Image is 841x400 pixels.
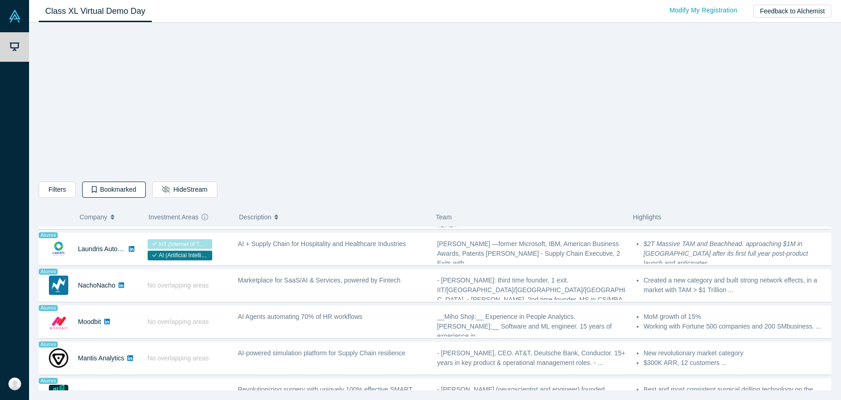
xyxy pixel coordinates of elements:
[148,318,209,325] span: No overlapping areas
[49,239,68,259] img: Laundris Autonomous Inventory Management's Logo
[437,276,626,313] span: - [PERSON_NAME]: third time founder, 1 exit. IIT/[GEOGRAPHIC_DATA]/[GEOGRAPHIC_DATA]/[GEOGRAPHIC_...
[753,5,831,18] button: Feedback to Alchemist
[49,312,68,331] img: Moodbit's Logo
[39,341,58,347] span: Alumni
[39,378,58,384] span: Alumni
[148,354,209,362] span: No overlapping areas
[633,213,661,221] span: Highlights
[78,245,209,253] a: Laundris Autonomous Inventory Management
[39,232,58,238] span: Alumni
[644,276,826,295] li: Created a new category and built strong network effects, in a market with TAM > $1 Trillion ...
[148,251,212,260] span: AI (Artificial Intelligence)
[152,182,217,198] button: HideStream
[437,349,626,366] span: - [PERSON_NAME], CEO. AT&T, Deutsche Bank, Conductor. 15+ years in key product & operational mana...
[39,0,152,22] a: Class XL Virtual Demo Day
[437,313,612,340] span: __Miho Shoji:__ Experience in People Analytics. [PERSON_NAME]:__ Software and ML engineer. 15 yea...
[436,213,452,221] span: Team
[80,207,139,227] button: Company
[644,348,826,358] li: New revolutionary market category
[238,240,406,247] span: AI + Supply Chain for Hospitality and Healthcare Industries
[644,358,826,368] li: $300K ARR, 12 customers ...
[644,312,826,322] li: MoM growth of 15%
[78,354,124,362] a: Mantis Analytics
[238,313,363,320] span: AI Agents automating 70% of HR workflows
[148,282,209,289] span: No overlapping areas
[78,318,101,325] a: Moodbit
[660,2,747,18] a: Modify My Registration
[78,282,115,289] a: NachoNacho
[39,182,76,198] button: Filters
[306,30,564,175] iframe: Alchemist Class XL Demo Day: Vault
[238,349,406,357] span: AI-powered simulation platform for Supply Chain resilience
[39,269,58,275] span: Alumni
[238,276,401,284] span: Marketplace for SaaS/AI & Services, powered by Fintech
[39,305,58,311] span: Alumni
[149,207,198,227] span: Investment Areas
[437,240,620,267] span: [PERSON_NAME] —former Microsoft, IBM, American Business Awards, Patents [PERSON_NAME] - Supply Ch...
[49,276,68,295] img: NachoNacho's Logo
[49,348,68,368] img: Mantis Analytics's Logo
[239,207,271,227] span: Description
[148,239,212,249] span: IoT (Internet of Things)
[8,377,21,390] img: Pranati Wadhawan's Account
[644,322,826,331] li: Working with Fortune 500 companies and 200 SMbusiness. ...
[80,207,107,227] span: Company
[644,240,808,267] em: $2T Massive TAM and Beachhead. approaching $1M in [GEOGRAPHIC_DATA] after its first full year pos...
[82,182,146,198] button: Bookmarked
[239,207,426,227] button: Description
[8,10,21,23] img: Alchemist Vault Logo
